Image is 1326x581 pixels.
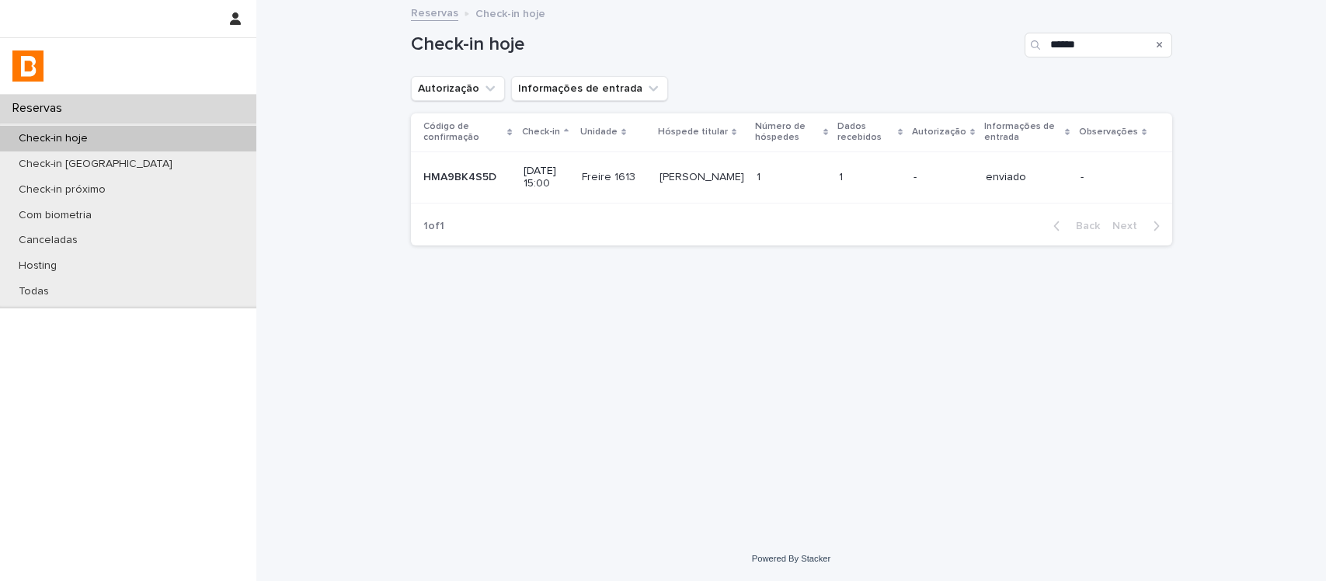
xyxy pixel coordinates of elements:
[6,158,185,171] p: Check-in [GEOGRAPHIC_DATA]
[6,132,100,145] p: Check-in hoje
[755,118,820,147] p: Número de hóspedes
[423,168,499,184] p: HMA9BK4S5D
[914,171,973,184] p: -
[986,171,1068,184] p: enviado
[1067,221,1100,231] span: Back
[6,101,75,116] p: Reservas
[6,183,118,197] p: Check-in próximo
[658,124,728,141] p: Hóspede titular
[6,259,69,273] p: Hosting
[837,118,893,147] p: Dados recebidos
[524,165,569,191] p: [DATE] 15:00
[660,168,747,184] p: [PERSON_NAME]
[580,124,618,141] p: Unidade
[757,168,764,184] p: 1
[752,554,830,563] a: Powered By Stacker
[6,285,61,298] p: Todas
[6,234,90,247] p: Canceladas
[912,124,966,141] p: Autorização
[839,168,846,184] p: 1
[475,4,545,21] p: Check-in hoje
[1112,221,1147,231] span: Next
[1079,124,1138,141] p: Observações
[984,118,1061,147] p: Informações de entrada
[511,76,668,101] button: Informações de entrada
[1106,219,1172,233] button: Next
[6,209,104,222] p: Com biometria
[1025,33,1172,57] input: Search
[411,76,505,101] button: Autorização
[423,118,504,147] p: Código de confirmação
[1041,219,1106,233] button: Back
[411,3,458,21] a: Reservas
[411,33,1018,56] h1: Check-in hoje
[411,207,457,245] p: 1 of 1
[12,50,44,82] img: zVaNuJHRTjyIjT5M9Xd5
[582,168,639,184] p: Freire 1613
[1081,171,1147,184] p: -
[522,124,560,141] p: Check-in
[411,151,1172,204] tr: HMA9BK4S5DHMA9BK4S5D [DATE] 15:00Freire 1613Freire 1613 [PERSON_NAME][PERSON_NAME] 11 11 -enviado-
